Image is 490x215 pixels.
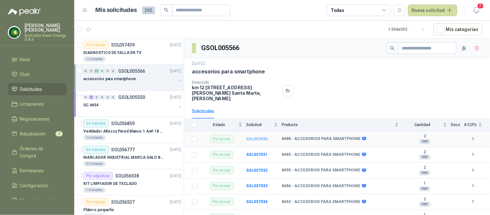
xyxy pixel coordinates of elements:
[246,184,267,188] a: SOL057033
[100,69,105,73] div: 0
[118,69,145,73] p: GSOL005566
[201,43,240,53] h3: GSOL005566
[83,76,136,82] p: accesorios para smartphone
[402,119,451,131] th: Cantidad
[83,146,109,154] div: En tránsito
[8,8,41,16] img: Logo peakr
[89,95,94,100] div: 2
[8,53,67,66] a: Inicio
[201,123,237,127] span: Estado
[464,152,482,158] b: 1
[210,151,234,159] div: Por enviar
[246,152,267,157] b: SOL057031
[83,69,88,73] div: 0
[111,200,135,204] p: SOL056537
[8,113,67,125] a: Negociaciones
[464,119,490,131] th: # COTs
[282,199,360,205] b: 8492 - ACCESORIOS PARA SMARTPHONE
[433,23,482,36] button: Mís categorías
[83,93,182,114] a: 0 2 0 0 0 0 GSOL005550[DATE] SC 6454
[246,123,273,127] span: Solicitud
[105,95,110,100] div: 0
[20,71,30,78] span: Chat
[246,137,267,141] a: SOL057030
[390,46,395,50] span: search
[83,155,164,161] p: MARCADOR INDUSTRIAL MARCA DALO BLANCO
[408,5,457,16] button: Nueva solicitud
[20,197,57,204] span: Manuales y ayuda
[83,120,109,127] div: En tránsito
[20,167,44,174] span: Remisiones
[83,135,106,140] div: 1 Unidades
[192,85,280,101] p: km 12 [STREET_ADDRESS][PERSON_NAME] Santa Marta , [PERSON_NAME]
[111,95,116,100] div: 0
[142,6,155,14] span: 292
[8,26,20,38] img: Company Logo
[111,121,135,126] p: SOL056859
[419,186,431,191] div: UND
[402,165,447,170] b: 2
[402,197,447,202] b: 2
[83,41,109,49] div: Por cotizar
[83,57,106,62] div: 1 Unidades
[25,23,67,32] p: [PERSON_NAME] [PERSON_NAME]
[111,69,116,73] div: 0
[464,167,482,174] b: 1
[83,50,141,56] p: DIAGNOSTICO DE FALLA EN TV
[282,168,360,173] b: 8490 - ACCESORIOS PARA SMARTPHONE
[170,173,181,179] p: [DATE]
[464,199,482,205] b: 1
[115,174,139,178] p: SOL056538
[74,38,184,65] a: Por cotizarSOL057439[DATE] DIAGNOSTICO DE FALLA EN TV1 Unidades
[83,102,99,108] p: SC 6454
[83,188,106,193] div: 1 Unidades
[389,24,428,35] div: 1 - 50 de 353
[111,43,135,47] p: SOL057439
[477,3,484,9] span: 7
[210,182,234,190] div: Por enviar
[83,95,88,100] div: 0
[20,145,60,159] span: Órdenes de Compra
[419,202,431,207] div: UND
[83,181,137,187] p: KIT LIMPIADOR DE TECLADO
[56,131,63,136] span: 2
[402,134,447,139] b: 2
[83,172,113,180] div: Por adjudicar
[118,95,145,100] p: GSOL005550
[246,199,267,204] a: SOL057034
[111,147,135,152] p: SOL056777
[282,119,402,131] th: Producto
[74,169,184,196] a: Por adjudicarSOL056538[DATE] KIT LIMPIADOR DE TECLADO1 Unidades
[402,181,447,186] b: 1
[20,130,46,137] span: Adjudicación
[282,136,360,142] b: 8488 - ACCESORIOS PARA SMARTPHONE
[83,198,109,206] div: Por cotizar
[246,168,267,173] a: SOL057032
[20,101,44,108] span: Licitaciones
[74,117,184,143] a: En tránsitoSOL056859[DATE] Ventilador Altezza Pared Blanco 1 Awf-18 Pro Balinera1 Unidades
[8,165,67,177] a: Remisiones
[192,80,280,85] p: Dirección
[282,123,393,127] span: Producto
[192,68,265,75] p: accesorios para smartphone
[419,155,431,160] div: UND
[83,207,114,213] p: Platero pequeño
[170,68,181,74] p: [DATE]
[282,184,360,189] b: 8486 - ACCESORIOS PARA SMARTPHONE
[192,61,205,67] p: [DATE]
[83,67,182,88] a: 0 0 11 0 0 0 GSOL005566[DATE] accesorios para smartphone
[25,34,67,41] p: BioCosta Green Energy S.A.S
[170,94,181,101] p: [DATE]
[8,83,67,95] a: Solicitudes
[402,123,442,127] span: Cantidad
[402,150,447,155] b: 2
[164,8,169,12] span: search
[8,179,67,192] a: Configuración
[8,194,67,207] a: Manuales y ayuda
[210,135,234,143] div: Por enviar
[94,69,99,73] div: 11
[96,5,137,15] h1: Mis solicitudes
[74,143,184,169] a: En tránsitoSOL056777[DATE] MARCADOR INDUSTRIAL MARCA DALO BLANCO3 Unidades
